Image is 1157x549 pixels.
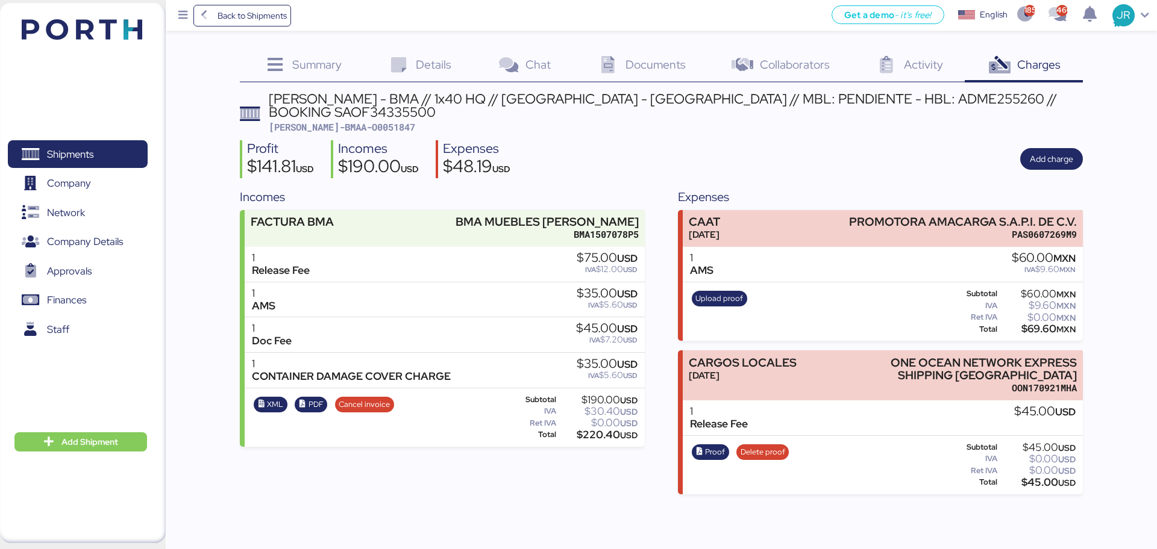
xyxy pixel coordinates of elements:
div: IVA [945,302,997,310]
div: $30.40 [559,407,638,416]
div: $69.60 [1000,324,1076,333]
a: Approvals [8,257,148,285]
div: Total [507,430,556,439]
button: Add Shipment [14,432,147,451]
div: IVA [507,407,556,415]
span: IVA [589,335,600,345]
span: Finances [47,291,86,309]
div: OON170921MHA [844,382,1077,394]
div: Expenses [678,188,1082,206]
span: IVA [588,371,599,380]
a: Staff [8,315,148,343]
button: XML [254,397,287,412]
div: Ret IVA [945,313,997,321]
div: $35.00 [577,358,638,371]
span: USD [623,265,638,274]
span: Collaborators [760,57,830,72]
span: USD [617,252,638,265]
span: MXN [1056,324,1076,335]
span: USD [617,287,638,300]
span: Add Shipment [61,435,118,449]
span: USD [1058,477,1076,488]
button: Menu [173,5,193,26]
div: Subtotal [945,290,997,298]
span: USD [617,358,638,371]
span: Company Details [47,233,123,250]
div: PROMOTORA AMACARGA S.A.P.I. DE C.V. [849,216,1077,228]
a: Back to Shipments [193,5,292,26]
a: Network [8,199,148,226]
div: English [980,8,1008,21]
span: Shipments [47,146,93,163]
span: Staff [47,321,69,338]
span: Summary [292,57,342,72]
span: MXN [1059,265,1076,274]
span: Activity [904,57,943,72]
div: $190.00 [338,158,419,178]
span: USD [620,395,638,406]
span: Approvals [47,262,92,280]
div: 1 [252,358,451,370]
span: MXN [1053,252,1076,265]
div: $45.00 [1014,405,1076,418]
div: 1 [690,252,713,264]
span: IVA [588,300,599,310]
div: BMA MUEBLES [PERSON_NAME] [456,216,639,228]
div: $9.60 [1012,265,1076,274]
div: Ret IVA [507,419,556,427]
div: IVA [945,454,998,463]
div: FACTURA BMA [251,216,334,228]
div: [PERSON_NAME] - BMA // 1x40 HQ // [GEOGRAPHIC_DATA] - [GEOGRAPHIC_DATA] // MBL: PENDIENTE - HBL: ... [269,92,1083,119]
div: $0.00 [1000,454,1076,464]
div: $190.00 [559,395,638,405]
span: Cancel invoice [339,398,390,411]
span: MXN [1056,300,1076,311]
div: $141.81 [247,158,314,178]
span: IVA [1024,265,1035,274]
div: $7.20 [576,335,638,344]
div: Subtotal [507,395,556,404]
button: Delete proof [736,444,789,460]
div: $75.00 [577,252,638,265]
span: JR [1117,7,1130,23]
div: Total [945,478,998,486]
div: Incomes [338,140,419,158]
div: 1 [252,287,275,300]
div: CONTAINER DAMAGE COVER CHARGE [252,370,451,383]
span: MXN [1056,312,1076,323]
span: Network [47,204,85,222]
span: Delete proof [741,445,785,459]
a: Finances [8,287,148,314]
div: 1 [690,405,748,418]
div: Subtotal [945,443,998,451]
div: $45.00 [576,322,638,335]
div: BMA1507078P5 [456,228,639,241]
div: $48.19 [443,158,510,178]
div: AMS [252,300,275,312]
div: $5.60 [577,300,638,309]
span: USD [623,335,638,345]
div: PAS0607269M9 [849,228,1077,241]
span: MXN [1056,289,1076,300]
div: [DATE] [689,369,797,382]
div: $60.00 [1012,252,1076,265]
span: USD [1058,442,1076,453]
div: Incomes [240,188,644,206]
div: Release Fee [690,418,748,430]
span: PDF [309,398,324,411]
button: Cancel invoice [335,397,394,412]
a: Company [8,170,148,197]
span: USD [620,418,638,429]
span: USD [401,163,419,175]
button: Proof [692,444,729,460]
a: Shipments [8,140,148,168]
div: $45.00 [1000,478,1076,487]
a: Company Details [8,228,148,256]
span: USD [623,371,638,380]
span: USD [296,163,314,175]
div: $0.00 [559,418,638,427]
button: Upload proof [692,291,747,306]
span: [PERSON_NAME]-BMAA-O0051847 [269,121,415,133]
div: 1 [252,252,310,264]
div: [DATE] [689,228,720,241]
